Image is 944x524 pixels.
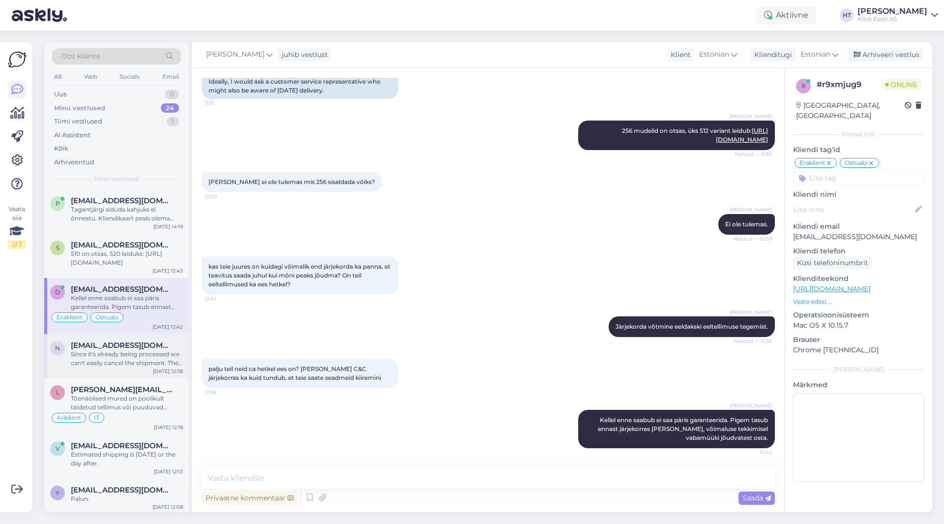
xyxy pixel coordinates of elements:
[793,145,924,155] p: Kliendi tag'id
[734,235,772,243] span: Nähtud ✓ 12:09
[750,50,792,60] div: Klienditugi
[793,274,924,284] p: Klienditeekond
[616,323,768,330] span: Järjekorda võtmine eeldakski eeltellimuse tegemist.
[796,100,905,121] div: [GEOGRAPHIC_DATA], [GEOGRAPHIC_DATA]
[71,494,183,503] div: Palun.
[52,70,63,83] div: All
[56,244,59,251] span: s
[793,297,924,306] p: Vaata edasi ...
[208,263,392,288] span: kas teie juures on kuidagi võimalik end järjekorda ka panna, et teavitus saada juhul kui mõni pea...
[817,79,882,91] div: # r9xmjug9
[57,415,81,421] span: Äriklient
[730,113,772,120] span: [PERSON_NAME]
[71,294,183,311] div: Kellel enne saabub ei saa päris garanteerida. Pigem tasub ennast järjekorras [PERSON_NAME], võima...
[118,70,142,83] div: Socials
[71,205,183,223] div: Tagantjärgi siduda kahjuks ei õnnestu. Kliendikaart peab olema lisatud ostu hetkel.
[56,445,59,452] span: v
[667,50,691,60] div: Klient
[730,206,772,214] span: [PERSON_NAME]
[71,394,183,412] div: Tõenäolised mured on poolikult täidetud tellimus või puuduvad õigused. Krediidi puhul võib samuti...
[165,90,179,99] div: 0
[71,341,173,350] span: nikjj17@gmail.com
[793,335,924,345] p: Brauser
[202,73,398,99] div: Ideally, I would ask a customer service representative who might also be aware of [DATE] delivery.
[278,50,328,60] div: juhib vestlust
[153,368,183,375] div: [DATE] 12:38
[882,79,921,90] span: Online
[205,99,241,107] span: 11:51
[8,50,27,69] img: Askly Logo
[71,486,173,494] span: yllar.vorno@gmail.com
[71,350,183,368] div: Since it's already being processed we can't easily cancel the shipment. The parcel is going to ar...
[793,232,924,242] p: [EMAIL_ADDRESS][DOMAIN_NAME]
[793,130,924,139] div: Kliendi info
[793,365,924,374] div: [PERSON_NAME]
[202,492,297,505] div: Privaatne kommentaar
[54,157,94,167] div: Arhiveeritud
[730,402,772,409] span: [PERSON_NAME]
[56,200,60,207] span: p
[725,220,768,228] span: Ei ole tulemas.
[167,117,179,126] div: 1
[840,8,854,22] div: HT
[8,205,26,249] div: Vaata siia
[71,385,173,394] span: lauri@uusmaa.ee
[793,189,924,200] p: Kliendi nimi
[152,323,183,331] div: [DATE] 13:42
[208,178,375,185] span: [PERSON_NAME] ei ole tulemas mis 256 sisaldada võiks?
[857,7,938,23] a: [PERSON_NAME]Klick Eesti AS
[734,338,772,345] span: Nähtud ✓ 13:35
[94,415,99,421] span: IT
[154,468,183,475] div: [DATE] 12:13
[793,284,870,293] a: [URL][DOMAIN_NAME]
[54,90,66,99] div: Uus
[205,193,241,200] span: 12:00
[799,160,826,166] span: Eraklient
[54,130,90,140] div: AI Assistent
[730,308,772,316] span: [PERSON_NAME]
[793,221,924,232] p: Kliendi email
[857,7,927,15] div: [PERSON_NAME]
[54,144,68,154] div: Kõik
[793,380,924,390] p: Märkmed
[794,204,913,215] input: Lisa nimi
[95,314,118,320] span: Ostuabi
[793,345,924,355] p: Chrome [TECHNICAL_ID]
[153,223,183,230] div: [DATE] 14:19
[848,48,923,62] div: Arhiveeri vestlus
[598,416,769,441] span: Kellel enne saabub ei saa päris garanteerida. Pigem tasub ennast järjekorras [PERSON_NAME], võima...
[71,196,173,205] span: priitnurmoja@gmail.com
[8,240,26,249] div: 2 / 3
[154,424,183,431] div: [DATE] 12:18
[82,70,99,83] div: Web
[793,310,924,320] p: Operatsioonisüsteem
[161,103,179,113] div: 24
[793,246,924,256] p: Kliendi telefon
[160,70,181,83] div: Email
[61,51,100,62] span: Otsi kliente
[54,117,102,126] div: Tiimi vestlused
[845,160,868,166] span: Ostuabi
[71,241,173,249] span: silvataevere@gmail.com
[801,82,806,90] span: r
[71,249,183,267] div: 510 on otsas, 520 leiduks: [URL][DOMAIN_NAME]
[735,449,772,456] span: 13:42
[152,267,183,275] div: [DATE] 13:43
[71,285,173,294] span: deemsongt@gmail.com
[56,489,59,496] span: y
[55,344,60,352] span: n
[57,314,83,320] span: Eraklient
[152,503,183,511] div: [DATE] 12:08
[742,493,771,502] span: Saada
[756,6,816,24] div: Aktiivne
[55,288,60,296] span: d
[793,256,872,270] div: Küsi telefoninumbrit
[206,49,265,60] span: [PERSON_NAME]
[800,49,830,60] span: Estonian
[793,320,924,331] p: Mac OS X 10.15.7
[857,15,927,23] div: Klick Eesti AS
[699,49,729,60] span: Estonian
[71,441,173,450] span: veta@veta.ee
[54,103,105,113] div: Minu vestlused
[71,450,183,468] div: Estimated shipping is [DATE] or the day after.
